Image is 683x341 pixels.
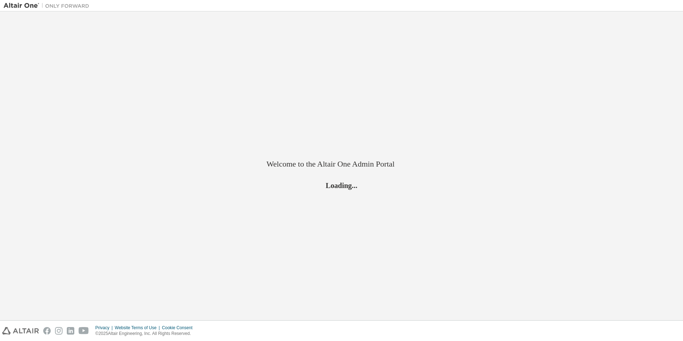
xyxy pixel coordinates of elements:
[266,159,417,169] h2: Welcome to the Altair One Admin Portal
[162,325,196,331] div: Cookie Consent
[95,331,197,337] p: © 2025 Altair Engineering, Inc. All Rights Reserved.
[67,327,74,335] img: linkedin.svg
[95,325,115,331] div: Privacy
[266,181,417,190] h2: Loading...
[2,327,39,335] img: altair_logo.svg
[115,325,162,331] div: Website Terms of Use
[55,327,63,335] img: instagram.svg
[43,327,51,335] img: facebook.svg
[4,2,93,9] img: Altair One
[79,327,89,335] img: youtube.svg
